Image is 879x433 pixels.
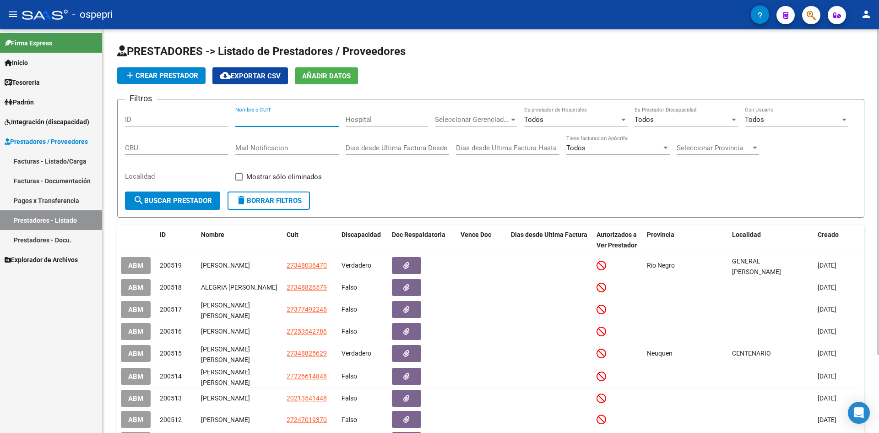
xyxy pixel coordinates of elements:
[72,5,113,25] span: - ospepri
[201,326,279,337] div: [PERSON_NAME]
[121,368,151,385] button: ABM
[524,115,543,124] span: Todos
[201,344,279,363] div: [PERSON_NAME] [PERSON_NAME]
[160,395,182,402] span: 200513
[597,231,637,249] span: Autorizados a Ver Prestador
[745,115,764,124] span: Todos
[287,231,298,238] span: Cuit
[7,9,18,20] mat-icon: menu
[128,350,143,358] span: ABM
[818,306,836,313] span: [DATE]
[212,67,288,84] button: Exportar CSV
[121,345,151,362] button: ABM
[160,416,182,423] span: 200512
[128,306,143,314] span: ABM
[5,255,78,265] span: Explorador de Archivos
[201,300,279,319] div: [PERSON_NAME] [PERSON_NAME]
[283,225,338,255] datatable-header-cell: Cuit
[121,257,151,274] button: ABM
[818,373,836,380] span: [DATE]
[342,395,357,402] span: Falso
[160,306,182,313] span: 200517
[133,195,144,206] mat-icon: search
[125,192,220,210] button: Buscar Prestador
[220,72,281,80] span: Exportar CSV
[117,45,406,58] span: PRESTADORES -> Listado de Prestadores / Proveedores
[457,225,507,255] datatable-header-cell: Vence Doc
[861,9,872,20] mat-icon: person
[507,225,593,255] datatable-header-cell: Dias desde Ultima Factura
[818,416,836,423] span: [DATE]
[388,225,457,255] datatable-header-cell: Doc Respaldatoria
[160,284,182,291] span: 200518
[128,373,143,381] span: ABM
[220,70,231,81] mat-icon: cloud_download
[201,231,224,238] span: Nombre
[342,262,371,269] span: Verdadero
[732,258,781,275] span: GENERAL [PERSON_NAME]
[201,367,279,386] div: [PERSON_NAME] [PERSON_NAME]
[160,373,182,380] span: 200514
[647,231,674,238] span: Provincia
[121,411,151,428] button: ABM
[228,192,310,210] button: Borrar Filtros
[5,117,89,127] span: Integración (discapacidad)
[287,373,327,380] span: 27226614848
[287,328,327,335] span: 27253542786
[728,225,814,255] datatable-header-cell: Localidad
[848,402,870,424] div: Open Intercom Messenger
[5,137,88,147] span: Prestadores / Proveedores
[511,231,587,238] span: Dias desde Ultima Factura
[818,262,836,269] span: [DATE]
[128,328,143,336] span: ABM
[593,225,643,255] datatable-header-cell: Autorizados a Ver Prestador
[814,225,864,255] datatable-header-cell: Creado
[287,306,327,313] span: 27377492248
[295,67,358,84] button: Añadir Datos
[342,328,357,335] span: Falso
[201,415,279,425] div: [PERSON_NAME]
[818,284,836,291] span: [DATE]
[128,395,143,403] span: ABM
[125,71,198,80] span: Crear Prestador
[342,306,357,313] span: Falso
[133,197,212,205] span: Buscar Prestador
[677,144,751,152] span: Seleccionar Provincia
[342,373,357,380] span: Falso
[117,67,206,84] button: Crear Prestador
[156,225,197,255] datatable-header-cell: ID
[5,58,28,68] span: Inicio
[125,92,157,105] h3: Filtros
[5,38,52,48] span: Firma Express
[732,231,761,238] span: Localidad
[5,77,40,88] span: Tesorería
[236,197,302,205] span: Borrar Filtros
[201,282,279,293] div: ALEGRIA [PERSON_NAME]
[121,323,151,340] button: ABM
[647,262,675,269] span: Rio Negro
[566,144,586,152] span: Todos
[818,350,836,357] span: [DATE]
[287,262,327,269] span: 27348036470
[435,115,509,124] span: Seleccionar Gerenciador
[342,284,357,291] span: Falso
[121,301,151,318] button: ABM
[818,328,836,335] span: [DATE]
[818,395,836,402] span: [DATE]
[201,393,279,404] div: [PERSON_NAME]
[128,262,143,270] span: ABM
[635,115,654,124] span: Todos
[160,231,166,238] span: ID
[287,416,327,423] span: 27247019370
[338,225,388,255] datatable-header-cell: Discapacidad
[647,350,673,357] span: Neuquen
[302,72,351,80] span: Añadir Datos
[160,262,182,269] span: 200519
[160,350,182,357] span: 200515
[121,390,151,407] button: ABM
[160,328,182,335] span: 200516
[342,231,381,238] span: Discapacidad
[342,350,371,357] span: Verdadero
[818,231,839,238] span: Creado
[392,231,445,238] span: Doc Respaldatoria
